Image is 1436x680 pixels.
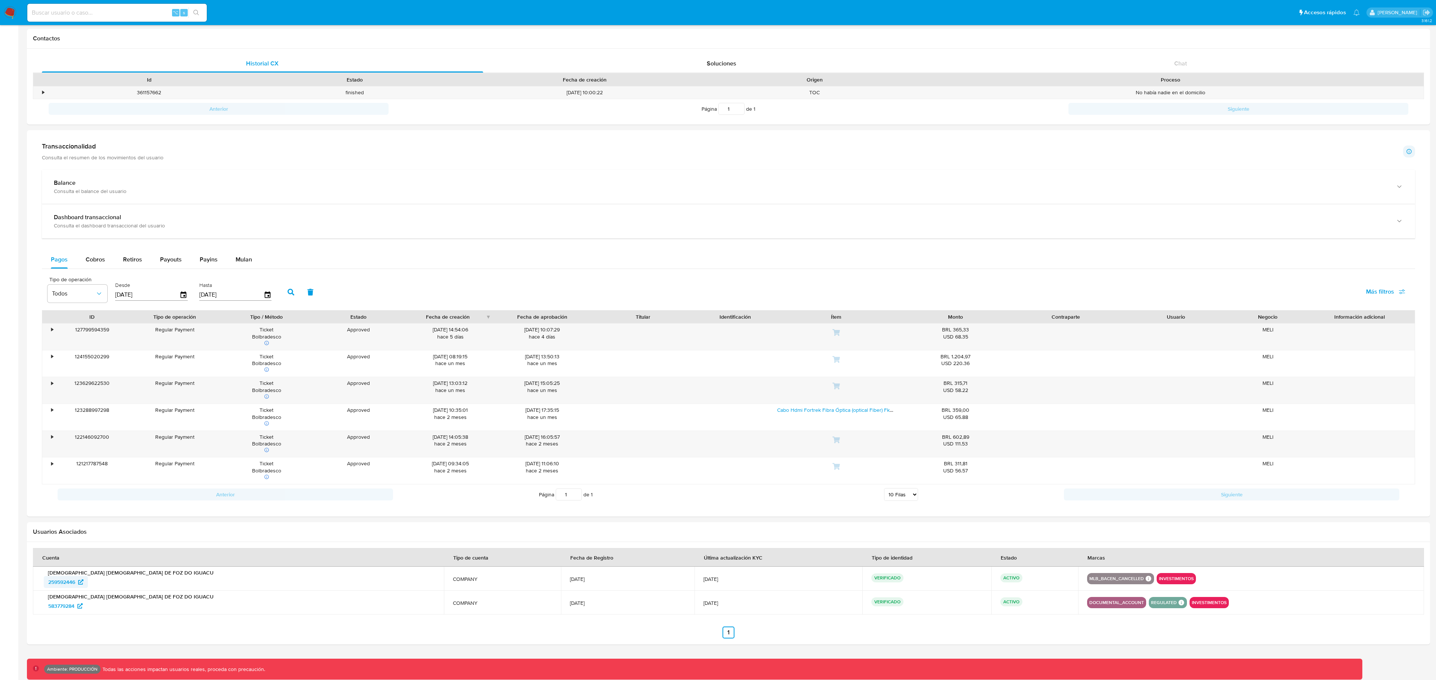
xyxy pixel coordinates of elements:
[33,35,1424,42] h1: Contactos
[52,76,247,83] div: Id
[1353,9,1360,16] a: Notificaciones
[712,86,917,99] div: TOC
[707,59,736,68] span: Soluciones
[49,103,389,115] button: Anterior
[47,668,98,671] p: Ambiente: PRODUCCIÓN
[183,9,185,16] span: s
[246,59,279,68] span: Historial CX
[173,9,178,16] span: ⌥
[917,86,1424,99] div: No había nadie en el domicilio
[46,86,252,99] div: 361157662
[457,86,712,99] div: [DATE] 10:00:22
[923,76,1418,83] div: Proceso
[33,528,1424,536] h2: Usuarios Asociados
[702,103,755,115] span: Página de
[1174,59,1187,68] span: Chat
[717,76,912,83] div: Origen
[42,89,44,96] div: •
[1421,18,1432,24] span: 3.161.2
[188,7,204,18] button: search-icon
[257,76,452,83] div: Estado
[463,76,706,83] div: Fecha de creación
[754,105,755,113] span: 1
[1423,9,1430,16] a: Salir
[1378,9,1420,16] p: leandrojossue.ramirez@mercadolibre.com.co
[27,8,207,18] input: Buscar usuario o caso...
[1068,103,1408,115] button: Siguiente
[252,86,458,99] div: finished
[1304,9,1346,16] span: Accesos rápidos
[101,666,265,673] p: Todas las acciones impactan usuarios reales, proceda con precaución.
